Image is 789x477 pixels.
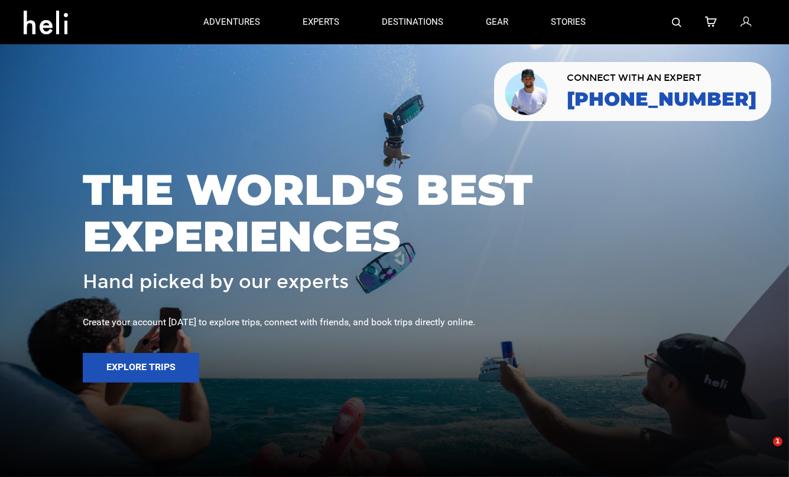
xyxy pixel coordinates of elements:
div: Create your account [DATE] to explore trips, connect with friends, and book trips directly online. [83,316,706,329]
span: 1 [773,437,782,446]
p: experts [303,16,339,28]
span: THE WORLD'S BEST EXPERIENCES [83,166,706,260]
span: Hand picked by our experts [83,272,349,292]
img: contact our team [503,67,552,116]
p: adventures [203,16,260,28]
span: CONNECT WITH AN EXPERT [567,73,756,83]
p: destinations [382,16,443,28]
button: Explore Trips [83,353,199,383]
iframe: Intercom live chat [749,437,777,465]
iframe: Intercom notifications message [553,223,789,433]
a: [PHONE_NUMBER] [567,89,756,110]
img: search-bar-icon.svg [672,18,681,27]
